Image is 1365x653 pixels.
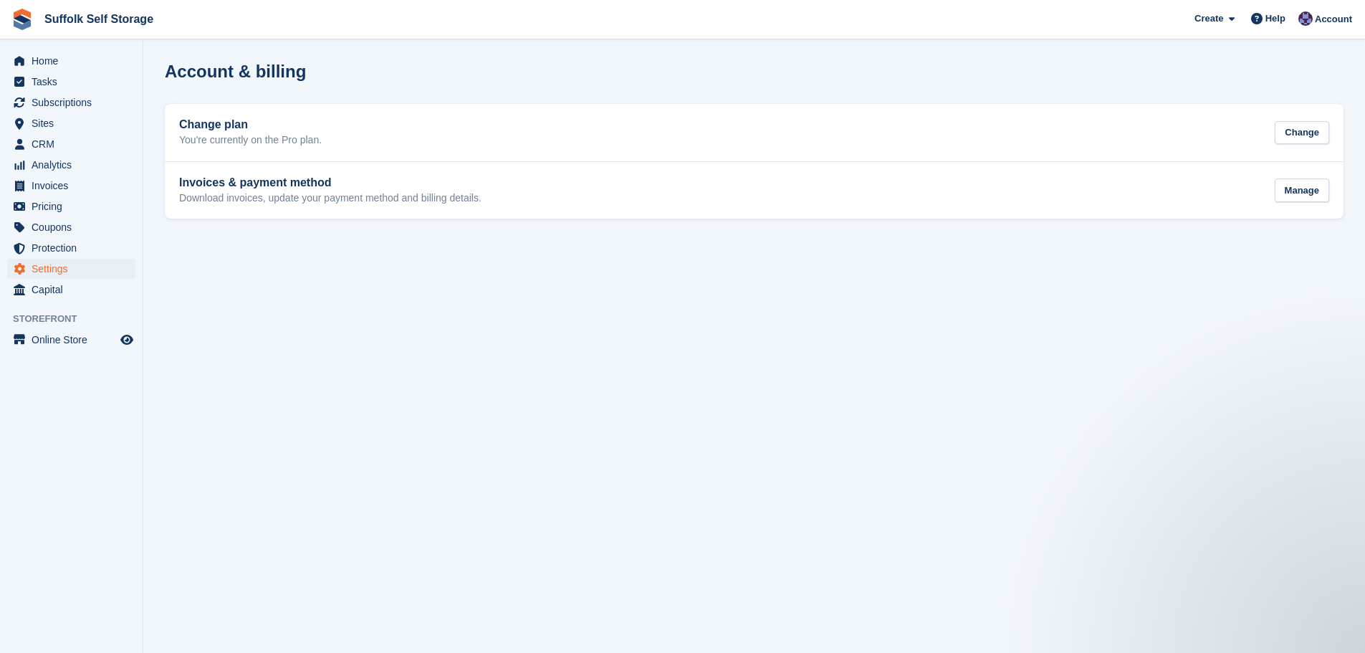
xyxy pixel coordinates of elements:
img: stora-icon-8386f47178a22dfd0bd8f6a31ec36ba5ce8667c1dd55bd0f319d3a0aa187defe.svg [11,9,33,30]
span: Account [1315,12,1352,27]
span: Analytics [32,155,118,175]
a: menu [7,217,135,237]
span: Settings [32,259,118,279]
span: Online Store [32,330,118,350]
a: menu [7,330,135,350]
a: menu [7,238,135,258]
span: Invoices [32,176,118,196]
h2: Change plan [179,118,322,131]
span: Sites [32,113,118,133]
a: menu [7,51,135,71]
span: Home [32,51,118,71]
a: menu [7,259,135,279]
span: Pricing [32,196,118,216]
div: Manage [1275,178,1329,202]
a: menu [7,155,135,175]
span: Create [1194,11,1223,26]
span: Subscriptions [32,92,118,113]
a: menu [7,176,135,196]
h2: Invoices & payment method [179,176,482,189]
a: menu [7,92,135,113]
a: menu [7,196,135,216]
span: Tasks [32,72,118,92]
span: Capital [32,280,118,300]
span: Protection [32,238,118,258]
p: Download invoices, update your payment method and billing details. [179,192,482,205]
span: CRM [32,134,118,154]
a: Suffolk Self Storage [39,7,159,31]
h1: Account & billing [165,62,306,81]
img: Toby [1298,11,1313,26]
p: You're currently on the Pro plan. [179,134,322,147]
a: Change plan You're currently on the Pro plan. Change [165,104,1344,161]
span: Help [1265,11,1285,26]
a: Preview store [118,331,135,348]
div: Change [1275,121,1329,145]
span: Storefront [13,312,143,326]
a: Invoices & payment method Download invoices, update your payment method and billing details. Manage [165,162,1344,219]
a: menu [7,134,135,154]
a: menu [7,280,135,300]
a: menu [7,72,135,92]
span: Coupons [32,217,118,237]
a: menu [7,113,135,133]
